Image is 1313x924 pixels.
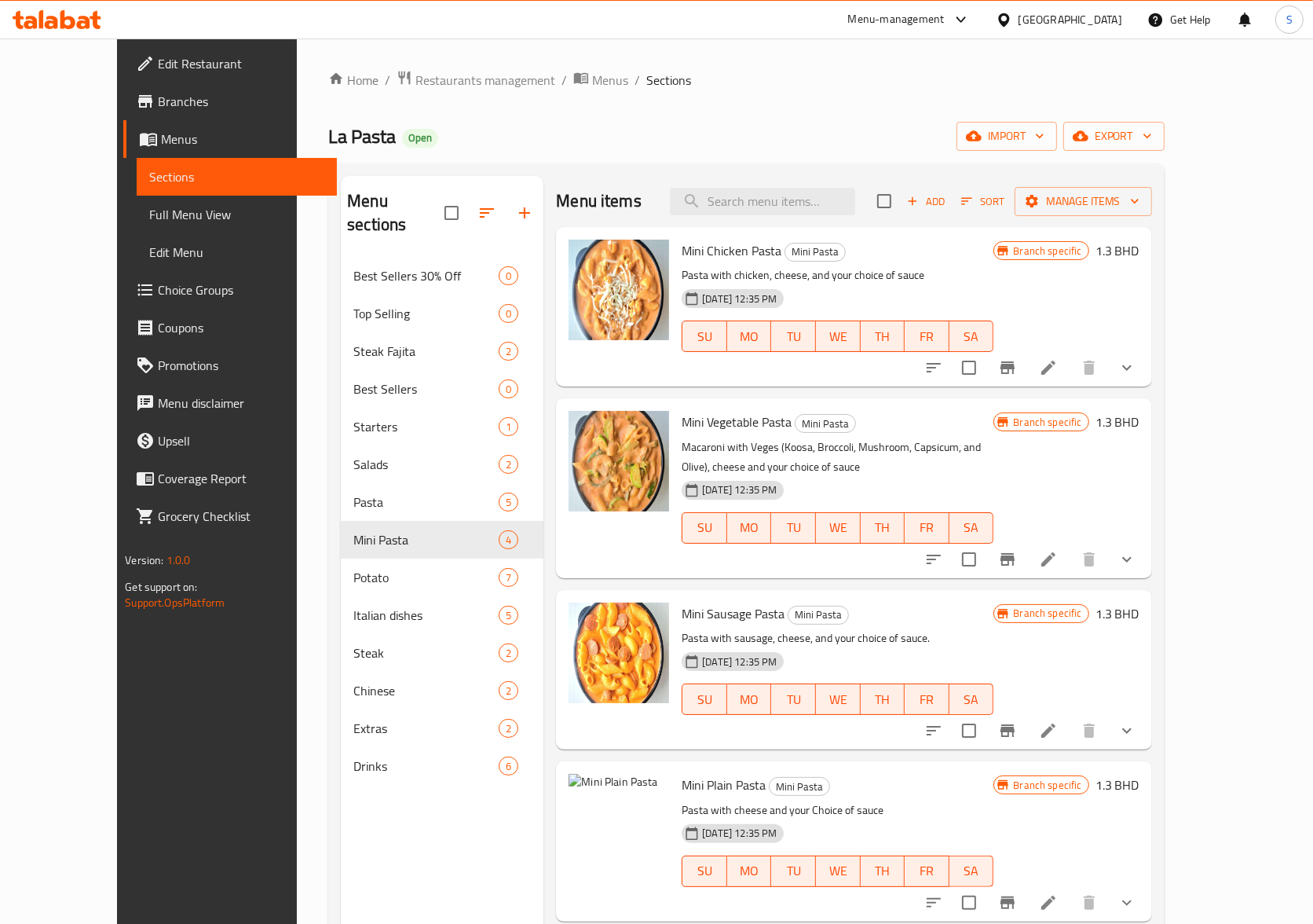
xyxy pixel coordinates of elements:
span: Mini Pasta [353,530,499,549]
div: items [499,719,518,738]
span: [DATE] 12:35 PM [696,826,783,841]
span: Mini Pasta [788,606,848,624]
span: Best Sellers 30% Off [353,266,499,285]
span: Grocery Checklist [158,507,324,526]
span: 2 [499,457,518,472]
button: FR [905,321,949,352]
span: 0 [499,306,518,321]
span: SU [689,325,721,348]
span: FR [911,860,943,882]
h6: 1.3 BHD [1095,240,1139,262]
div: Mini Pasta [788,606,849,625]
span: Best Sellers [353,379,499,398]
span: Sort items [951,189,1015,214]
div: items [499,643,518,662]
button: SA [949,512,994,544]
span: Full Menu View [149,205,324,224]
span: S [1286,11,1293,28]
a: Menus [573,70,628,90]
img: Mini Sausage Pasta [569,603,669,703]
a: Full Menu View [137,196,336,233]
span: Edit Menu [149,243,324,262]
div: items [499,681,518,700]
span: TH [867,516,899,539]
span: La Pasta [328,119,396,154]
span: 7 [499,570,518,585]
span: Sort sections [468,194,506,232]
span: SU [689,860,721,882]
span: TH [867,325,899,348]
span: Extras [353,719,499,738]
span: Branch specific [1007,244,1088,258]
button: show more [1108,541,1146,578]
button: import [956,122,1057,151]
a: Edit Restaurant [123,45,336,82]
span: Starters [353,417,499,436]
span: TH [867,688,899,711]
button: delete [1070,541,1108,578]
div: Best Sellers 30% Off0 [341,257,543,295]
span: [DATE] 12:35 PM [696,654,783,669]
button: WE [816,856,861,887]
nav: breadcrumb [328,70,1165,90]
a: Edit menu item [1039,358,1058,377]
button: MO [727,684,772,715]
button: export [1063,122,1165,151]
span: Italian dishes [353,606,499,625]
span: MO [733,688,766,711]
span: [DATE] 12:35 PM [696,291,783,306]
span: SU [689,516,721,539]
span: Add [905,192,947,211]
button: TH [861,684,905,715]
button: Sort [957,189,1008,214]
img: Mini Chicken Pasta [569,240,669,340]
a: Sections [137,158,336,196]
span: Menus [161,130,324,148]
a: Restaurants management [397,70,555,90]
span: FR [911,325,943,348]
p: Pasta with chicken, cheese, and your choice of sauce [682,266,993,285]
a: Branches [123,82,336,120]
span: MO [733,516,766,539]
a: Edit Menu [137,233,336,271]
button: sort-choices [915,712,953,750]
div: Starters1 [341,408,543,445]
span: TU [777,325,810,348]
div: Drinks [353,757,499,775]
button: WE [816,512,861,544]
a: Edit menu item [1039,721,1058,740]
button: Add [901,189,951,214]
span: Select to update [953,714,986,747]
h6: 1.3 BHD [1095,603,1139,625]
span: SA [956,516,988,539]
div: Potato [353,568,499,587]
div: Mini Pasta4 [341,521,543,559]
div: Chinese2 [341,672,543,709]
div: items [499,530,518,549]
span: Coupons [158,318,324,337]
svg: Show Choices [1117,893,1136,912]
button: sort-choices [915,349,953,387]
span: WE [822,325,854,348]
li: / [385,71,390,90]
span: 5 [499,495,518,510]
button: Branch-specific-item [989,884,1026,922]
span: 4 [499,533,518,548]
svg: Show Choices [1117,721,1136,740]
button: sort-choices [915,884,953,922]
button: Branch-specific-item [989,712,1026,750]
span: Coverage Report [158,469,324,488]
div: Pasta5 [341,483,543,521]
span: Sections [149,167,324,186]
p: Pasta with sausage, cheese, and your choice of sauce. [682,629,993,648]
span: Mini Chicken Pasta [682,239,781,262]
span: FR [911,516,943,539]
button: TH [861,856,905,887]
span: 5 [499,608,518,623]
button: TU [771,684,816,715]
button: TU [771,856,816,887]
span: 1.0.0 [166,550,191,570]
span: Get support on: [125,577,197,597]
